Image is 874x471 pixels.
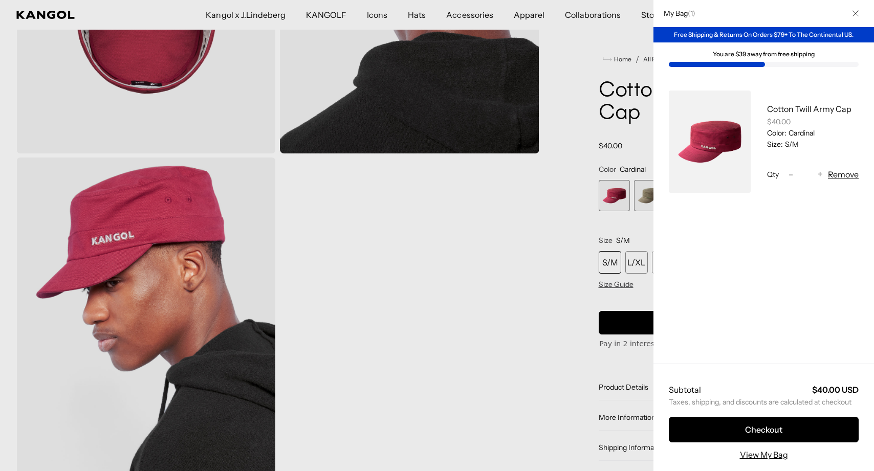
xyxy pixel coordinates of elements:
[783,168,798,181] button: -
[690,9,692,18] span: 1
[828,168,859,181] button: Remove Cotton Twill Army Cap - Cardinal / S/M
[767,170,779,179] span: Qty
[812,385,859,395] strong: $40.00 USD
[669,384,701,395] h2: Subtotal
[669,51,859,58] div: You are $39 away from free shipping
[659,9,695,18] h2: My Bag
[653,27,874,42] div: Free Shipping & Returns On Orders $79+ To The Continental US.
[783,140,799,149] dd: S/M
[798,168,813,181] input: Quantity for Cotton Twill Army Cap
[786,128,815,138] dd: Cardinal
[767,128,786,138] dt: Color:
[688,9,695,18] span: ( )
[669,417,859,442] button: Checkout
[740,448,788,461] a: View My Bag
[813,168,828,181] button: +
[767,104,851,114] a: Cotton Twill Army Cap
[767,117,859,126] div: $40.00
[669,397,859,407] small: Taxes, shipping, and discounts are calculated at checkout
[767,140,783,149] dt: Size:
[789,168,793,182] span: -
[818,168,823,182] span: +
